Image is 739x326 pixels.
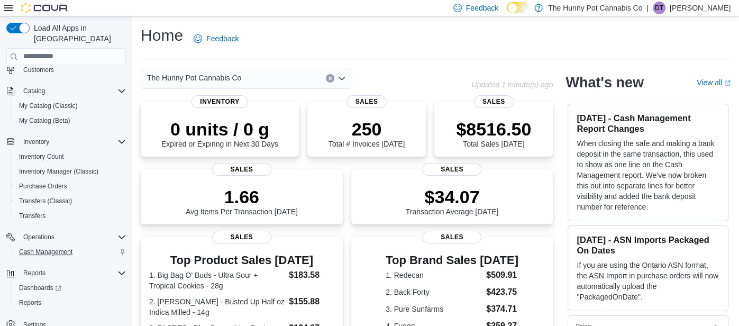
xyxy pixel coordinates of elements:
span: Reports [23,269,45,277]
span: Inventory Manager (Classic) [19,167,98,176]
a: Dashboards [15,282,66,294]
span: Inventory Count [15,150,126,163]
span: Cash Management [19,248,72,256]
a: Transfers [15,210,50,222]
span: Sales [422,231,481,243]
span: Inventory Manager (Classic) [15,165,126,178]
a: My Catalog (Classic) [15,99,82,112]
p: | [646,2,649,14]
div: Total # Invoices [DATE] [329,119,405,148]
input: Dark Mode [507,2,529,13]
span: Inventory Count [19,152,64,161]
p: $8516.50 [456,119,531,140]
span: Sales [347,95,387,108]
button: Inventory [19,135,53,148]
span: Transfers [19,212,45,220]
p: 0 units / 0 g [161,119,278,140]
p: [PERSON_NAME] [670,2,731,14]
span: Reports [15,296,126,309]
span: Feedback [206,33,239,44]
img: Cova [21,3,69,13]
dt: 1. Redecan [386,270,482,280]
span: My Catalog (Beta) [15,114,126,127]
button: My Catalog (Classic) [11,98,130,113]
h1: Home [141,25,183,46]
a: Inventory Count [15,150,68,163]
span: Customers [19,63,126,76]
span: Transfers (Classic) [19,197,72,205]
dd: $183.58 [289,269,334,282]
button: Inventory [2,134,130,149]
span: Customers [23,66,54,74]
svg: External link [724,80,731,86]
p: 250 [329,119,405,140]
span: My Catalog (Classic) [15,99,126,112]
span: Cash Management [15,246,126,258]
button: Catalog [19,85,49,97]
span: Dashboards [19,284,61,292]
button: Reports [2,266,130,280]
dd: $155.88 [289,295,334,308]
a: My Catalog (Beta) [15,114,75,127]
div: Dustin Taylor [653,2,665,14]
span: Dashboards [15,282,126,294]
span: Inventory [23,138,49,146]
button: Transfers [11,209,130,223]
a: Purchase Orders [15,180,71,193]
button: Inventory Manager (Classic) [11,164,130,179]
a: Cash Management [15,246,77,258]
p: If you are using the Ontario ASN format, the ASN Import in purchase orders will now automatically... [577,260,719,302]
a: Customers [19,64,58,76]
p: 1.66 [186,186,298,207]
a: Dashboards [11,280,130,295]
dt: 1. Big Bag O' Buds - Ultra Sour + Tropical Cookies - 28g [149,270,285,291]
span: Catalog [19,85,126,97]
span: Load All Apps in [GEOGRAPHIC_DATA] [30,23,126,44]
p: When closing the safe and making a bank deposit in the same transaction, this used to show as one... [577,138,719,212]
button: Reports [19,267,50,279]
span: Reports [19,298,41,307]
div: Expired or Expiring in Next 30 Days [161,119,278,148]
span: Transfers [15,210,126,222]
div: Transaction Average [DATE] [406,186,499,216]
a: Inventory Manager (Classic) [15,165,103,178]
span: Reports [19,267,126,279]
button: Cash Management [11,245,130,259]
span: Sales [422,163,481,176]
span: The Hunny Pot Cannabis Co [147,71,241,84]
a: Reports [15,296,45,309]
h2: What's new [565,74,643,91]
span: Purchase Orders [15,180,126,193]
dt: 3. Pure Sunfarms [386,304,482,314]
span: DT [655,2,663,14]
button: Purchase Orders [11,179,130,194]
button: Operations [19,231,59,243]
dt: 2. Back Forty [386,287,482,297]
h3: Top Brand Sales [DATE] [386,254,518,267]
span: Inventory [191,95,248,108]
span: Inventory [19,135,126,148]
button: Transfers (Classic) [11,194,130,209]
span: Purchase Orders [19,182,67,191]
dd: $509.91 [486,269,518,282]
span: Sales [474,95,514,108]
a: Feedback [189,28,243,49]
div: Avg Items Per Transaction [DATE] [186,186,298,216]
h3: Top Product Sales [DATE] [149,254,334,267]
span: Transfers (Classic) [15,195,126,207]
span: Sales [212,163,271,176]
a: Transfers (Classic) [15,195,76,207]
a: View allExternal link [697,78,731,87]
button: Customers [2,62,130,77]
p: The Hunny Pot Cannabis Co [548,2,642,14]
span: Feedback [466,3,498,13]
dd: $423.75 [486,286,518,298]
span: Operations [23,233,54,241]
dd: $374.71 [486,303,518,315]
span: Catalog [23,87,45,95]
span: Operations [19,231,126,243]
span: Sales [212,231,271,243]
button: Catalog [2,84,130,98]
button: Clear input [326,74,334,83]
